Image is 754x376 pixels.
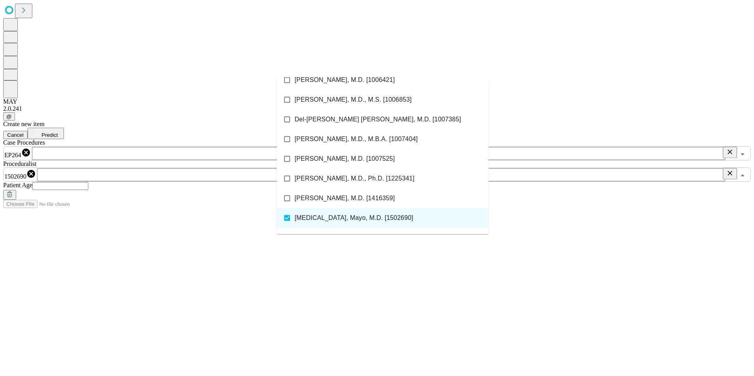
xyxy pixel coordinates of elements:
span: [PERSON_NAME], M.D., Ph.D. [1225341] [295,174,414,183]
span: Proceduralist [3,160,36,167]
span: [PERSON_NAME], M.D., M.B.A. [1007404] [295,134,418,144]
span: Predict [41,132,58,138]
div: 2.0.241 [3,105,751,112]
span: EP264 [4,152,21,158]
button: Predict [28,128,64,139]
span: [PERSON_NAME], M.D., M.S. [1006853] [295,95,412,104]
span: [PERSON_NAME], M.D. [1416359] [295,194,395,203]
div: EP264 [4,148,31,159]
button: @ [3,112,15,121]
div: MAY [3,98,751,105]
button: Cancel [3,131,28,139]
span: Del-[PERSON_NAME] [PERSON_NAME], M.D. [1007385] [295,115,461,124]
span: [PERSON_NAME], M.D. [1006421] [295,75,395,85]
span: [PERSON_NAME], M.D. [1677224] [295,233,395,242]
button: Open [737,149,748,160]
div: 1502690 [4,169,36,180]
span: Create new item [3,121,45,127]
span: Cancel [7,132,24,138]
span: [MEDICAL_DATA], Mayo, M.D. [1502690] [295,213,413,223]
span: Patient Age [3,182,32,188]
button: Clear [723,147,737,158]
button: Clear [723,168,737,179]
span: Scheduled Procedure [3,139,45,146]
span: @ [6,114,12,119]
span: [PERSON_NAME], M.D. [1007525] [295,154,395,164]
button: Close [737,170,748,181]
span: 1502690 [4,173,26,180]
